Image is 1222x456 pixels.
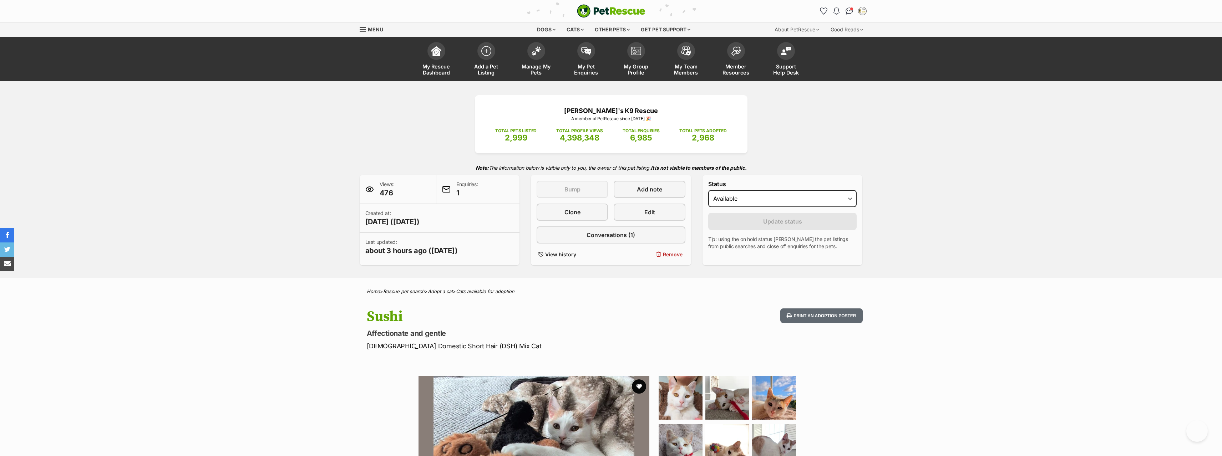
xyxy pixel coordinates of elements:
[630,133,652,142] span: 6,985
[577,4,645,18] a: PetRescue
[581,47,591,55] img: pet-enquiries-icon-7e3ad2cf08bfb03b45e93fb7055b45f3efa6380592205ae92323e6603595dc1f.svg
[367,288,380,294] a: Home
[470,63,502,76] span: Add a Pet Listing
[380,188,395,198] span: 476
[631,47,641,55] img: group-profile-icon-3fa3cf56718a62981997c0bc7e787c4b2cf8bcc04b72c1350f741eb67cf2f40e.svg
[770,63,802,76] span: Support Help Desk
[857,5,868,17] button: My account
[614,249,685,260] button: Remove
[614,181,685,198] a: Add note
[833,7,839,15] img: notifications-46538b983faf8c2785f20acdc204bb7945ddae34d4c08c2a6579f10ce5e182be.svg
[531,46,541,56] img: manage-my-pets-icon-02211641906a0b7f246fdf0571729dbe1e7629f14944591b6c1af311fb30b64b.svg
[545,251,576,258] span: View history
[632,379,646,394] button: favourite
[770,22,824,37] div: About PetRescue
[428,288,453,294] a: Adopt a cat
[844,5,855,17] a: Conversations
[763,217,802,226] span: Update status
[708,181,857,187] label: Status
[826,22,868,37] div: Good Reads
[708,213,857,230] button: Update status
[556,128,603,134] p: TOTAL PROFILE VIEWS
[456,288,514,294] a: Cats available for adoption
[564,185,580,194] span: Bump
[360,160,863,175] p: The information below is visible only to you, the owner of this pet listing.
[365,239,458,256] p: Last updated:
[411,39,461,81] a: My Rescue Dashboard
[537,181,608,198] button: Bump
[705,376,749,420] img: Photo of Sushi
[637,185,662,194] span: Add note
[679,128,727,134] p: TOTAL PETS ADOPTED
[670,63,702,76] span: My Team Members
[495,128,537,134] p: TOTAL PETS LISTED
[537,204,608,221] a: Clone
[577,4,645,18] img: logo-cat-932fe2b9b8326f06289b0f2fb663e598f794de774fb13d1741a6617ecf9a85b4.svg
[659,376,703,420] img: Photo of Sushi
[818,5,830,17] a: Favourites
[456,181,478,198] p: Enquiries:
[644,208,655,216] span: Edit
[486,106,737,116] p: [PERSON_NAME]'s K9 Rescue
[511,39,561,81] a: Manage My Pets
[663,251,683,258] span: Remove
[481,46,491,56] img: add-pet-listing-icon-0afa8454b4691262ce3f59096e99ab1cd57d4a30225e0717b998d2c9b9846f56.svg
[818,5,868,17] ul: Account quick links
[505,133,527,142] span: 2,999
[383,288,425,294] a: Rescue pet search
[532,22,561,37] div: Dogs
[360,22,388,35] a: Menu
[708,236,857,250] p: Tip: using the on hold status [PERSON_NAME] the pet listings from public searches and close off e...
[831,5,842,17] button: Notifications
[846,7,853,15] img: chat-41dd97257d64d25036548639549fe6c8038ab92f7586957e7f3b1b290dea8141.svg
[720,63,752,76] span: Member Resources
[590,22,635,37] div: Other pets
[692,133,714,142] span: 2,968
[431,46,441,56] img: dashboard-icon-eb2f2d2d3e046f16d808141f083e7271f6b2e854fb5c12c21221c1fb7104beca.svg
[380,181,395,198] p: Views:
[456,188,478,198] span: 1
[570,63,602,76] span: My Pet Enquiries
[368,26,383,32] span: Menu
[681,46,691,56] img: team-members-icon-5396bd8760b3fe7c0b43da4ab00e1e3bb1a5d9ba89233759b79545d2d3fc5d0d.svg
[711,39,761,81] a: Member Resources
[367,328,669,338] p: Affectionate and gentle
[537,249,608,260] a: View history
[476,165,489,171] strong: Note:
[651,165,747,171] strong: It is not visible to members of the public.
[562,22,589,37] div: Cats
[461,39,511,81] a: Add a Pet Listing
[781,47,791,55] img: help-desk-icon-fdf02630f3aa405de69fd3d07c3f3aa587a6932b1a1747fa1d2bba05be0121f9.svg
[1186,420,1208,442] iframe: Help Scout Beacon - Open
[365,246,458,256] span: about 3 hours ago ([DATE])
[365,210,420,227] p: Created at:
[636,22,695,37] div: Get pet support
[661,39,711,81] a: My Team Members
[537,226,685,244] a: Conversations (1)
[367,341,669,351] p: [DEMOGRAPHIC_DATA] Domestic Short Hair (DSH) Mix Cat
[731,46,741,56] img: member-resources-icon-8e73f808a243e03378d46382f2149f9095a855e16c252ad45f914b54edf8863c.svg
[349,289,873,294] div: > > >
[620,63,652,76] span: My Group Profile
[623,128,659,134] p: TOTAL ENQUIRIES
[564,208,580,216] span: Clone
[420,63,452,76] span: My Rescue Dashboard
[761,39,811,81] a: Support Help Desk
[367,308,669,325] h1: Sushi
[752,376,796,420] img: Photo of Sushi
[561,39,611,81] a: My Pet Enquiries
[780,308,862,323] button: Print an adoption poster
[520,63,552,76] span: Manage My Pets
[611,39,661,81] a: My Group Profile
[614,204,685,221] a: Edit
[587,231,635,239] span: Conversations (1)
[560,133,599,142] span: 4,398,348
[365,217,420,227] span: [DATE] ([DATE])
[486,116,737,122] p: A member of PetRescue since [DATE] 🎉
[859,7,866,15] img: Merna Karam profile pic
